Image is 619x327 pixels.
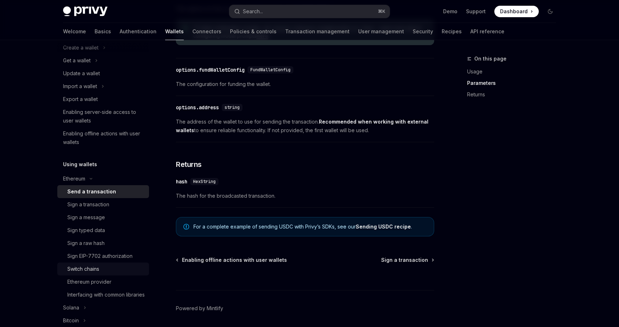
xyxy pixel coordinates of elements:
[494,6,539,17] a: Dashboard
[358,23,404,40] a: User management
[176,117,434,135] span: The address of the wallet to use for sending the transaction. to ensure reliable functionality. I...
[165,23,184,40] a: Wallets
[176,66,245,73] div: options.fundWalletConfig
[67,187,116,196] div: Send a transaction
[193,223,427,230] span: For a complete example of sending USDC with Privy’s SDKs, see our .
[467,77,562,89] a: Parameters
[442,23,462,40] a: Recipes
[177,256,287,264] a: Enabling offline actions with user wallets
[183,224,189,230] svg: Note
[67,252,133,260] div: Sign EIP-7702 authorization
[57,237,149,250] a: Sign a raw hash
[63,316,79,325] div: Bitcoin
[443,8,457,15] a: Demo
[57,127,149,149] a: Enabling offline actions with user wallets
[67,239,105,247] div: Sign a raw hash
[285,23,350,40] a: Transaction management
[474,54,507,63] span: On this page
[192,23,221,40] a: Connectors
[57,263,149,275] a: Switch chains
[57,185,149,198] a: Send a transaction
[67,200,109,209] div: Sign a transaction
[120,23,157,40] a: Authentication
[57,106,149,127] a: Enabling server-side access to user wallets
[176,104,219,111] div: options.address
[500,8,528,15] span: Dashboard
[57,80,149,93] button: Import a wallet
[57,301,149,314] button: Solana
[63,108,145,125] div: Enabling server-side access to user wallets
[63,95,98,104] div: Export a wallet
[63,303,79,312] div: Solana
[57,198,149,211] a: Sign a transaction
[57,172,149,185] button: Ethereum
[63,129,145,146] div: Enabling offline actions with user wallets
[225,105,240,110] span: string
[63,23,86,40] a: Welcome
[57,275,149,288] a: Ethereum provider
[466,8,486,15] a: Support
[57,67,149,80] a: Update a wallet
[63,82,97,91] div: Import a wallet
[67,290,145,299] div: Interfacing with common libraries
[67,278,111,286] div: Ethereum provider
[544,6,556,17] button: Toggle dark mode
[176,159,202,169] span: Returns
[176,192,434,200] span: The hash for the broadcasted transaction.
[176,178,187,185] div: hash
[63,69,100,78] div: Update a wallet
[243,7,263,16] div: Search...
[57,224,149,237] a: Sign typed data
[95,23,111,40] a: Basics
[57,54,149,67] button: Get a wallet
[57,250,149,263] a: Sign EIP-7702 authorization
[381,256,433,264] a: Sign a transaction
[381,256,428,264] span: Sign a transaction
[63,160,97,169] h5: Using wallets
[229,5,390,18] button: Search...⌘K
[63,56,91,65] div: Get a wallet
[57,314,149,327] button: Bitcoin
[57,93,149,106] a: Export a wallet
[413,23,433,40] a: Security
[57,288,149,301] a: Interfacing with common libraries
[467,66,562,77] a: Usage
[176,305,223,312] a: Powered by Mintlify
[378,9,385,14] span: ⌘ K
[63,174,85,183] div: Ethereum
[67,265,99,273] div: Switch chains
[467,89,562,100] a: Returns
[63,6,107,16] img: dark logo
[57,211,149,224] a: Sign a message
[176,80,434,88] span: The configuration for funding the wallet.
[67,226,105,235] div: Sign typed data
[356,223,411,230] a: Sending USDC recipe
[470,23,504,40] a: API reference
[230,23,277,40] a: Policies & controls
[182,256,287,264] span: Enabling offline actions with user wallets
[250,67,291,73] span: FundWalletConfig
[67,213,105,222] div: Sign a message
[193,179,216,184] span: HexString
